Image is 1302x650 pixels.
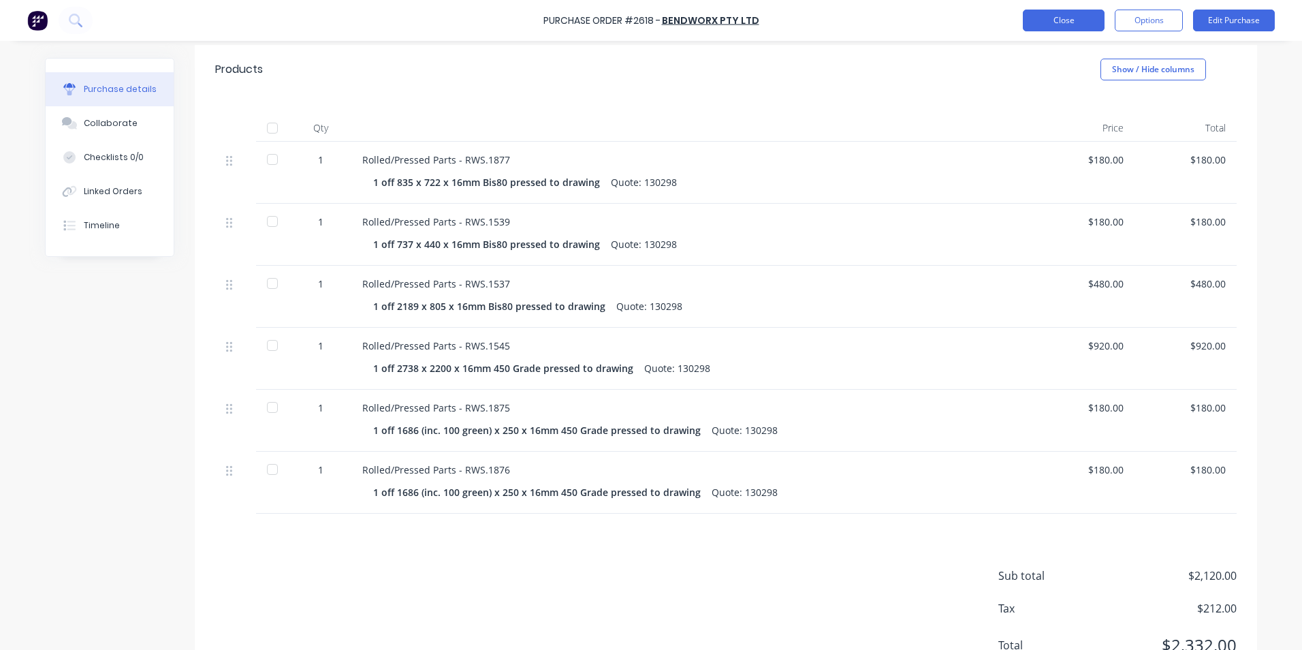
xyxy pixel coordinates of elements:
[712,482,778,502] div: Quote: 130298
[1145,215,1226,229] div: $180.00
[998,568,1100,584] span: Sub total
[84,117,138,129] div: Collaborate
[301,277,340,291] div: 1
[1100,568,1237,584] span: $2,120.00
[84,219,120,232] div: Timeline
[1043,401,1124,415] div: $180.00
[301,215,340,229] div: 1
[301,339,340,353] div: 1
[1115,10,1183,31] button: Options
[373,172,611,192] div: 1 off 835 x 722 x 16mm Bis80 pressed to drawing
[362,215,1021,229] div: Rolled/Pressed Parts - RWS.1539
[46,174,174,208] button: Linked Orders
[1145,277,1226,291] div: $480.00
[84,185,142,198] div: Linked Orders
[46,208,174,243] button: Timeline
[1145,339,1226,353] div: $920.00
[1145,401,1226,415] div: $180.00
[1043,463,1124,477] div: $180.00
[373,482,712,502] div: 1 off 1686 (inc. 100 green) x 250 x 16mm 450 Grade pressed to drawing
[373,358,644,378] div: 1 off 2738 x 2200 x 16mm 450 Grade pressed to drawing
[301,401,340,415] div: 1
[712,420,778,440] div: Quote: 130298
[1100,600,1237,617] span: $212.00
[373,420,712,440] div: 1 off 1686 (inc. 100 green) x 250 x 16mm 450 Grade pressed to drawing
[27,10,48,31] img: Factory
[215,61,263,78] div: Products
[644,358,710,378] div: Quote: 130298
[290,114,351,142] div: Qty
[46,106,174,140] button: Collaborate
[1043,215,1124,229] div: $180.00
[1043,153,1124,167] div: $180.00
[1023,10,1105,31] button: Close
[301,463,340,477] div: 1
[362,339,1021,353] div: Rolled/Pressed Parts - RWS.1545
[1043,277,1124,291] div: $480.00
[1032,114,1134,142] div: Price
[1145,153,1226,167] div: $180.00
[362,401,1021,415] div: Rolled/Pressed Parts - RWS.1875
[84,151,144,164] div: Checklists 0/0
[373,296,616,316] div: 1 off 2189 x 805 x 16mm Bis80 pressed to drawing
[1193,10,1275,31] button: Edit Purchase
[362,153,1021,167] div: Rolled/Pressed Parts - RWS.1877
[362,277,1021,291] div: Rolled/Pressed Parts - RWS.1537
[46,72,174,106] button: Purchase details
[998,600,1100,617] span: Tax
[543,14,661,28] div: Purchase Order #2618 -
[373,234,611,254] div: 1 off 737 x 440 x 16mm Bis80 pressed to drawing
[1043,339,1124,353] div: $920.00
[1134,114,1237,142] div: Total
[662,14,759,27] a: Bendworx Pty Ltd
[301,153,340,167] div: 1
[1100,59,1206,80] button: Show / Hide columns
[611,234,677,254] div: Quote: 130298
[1145,463,1226,477] div: $180.00
[46,140,174,174] button: Checklists 0/0
[362,463,1021,477] div: Rolled/Pressed Parts - RWS.1876
[616,296,682,316] div: Quote: 130298
[611,172,677,192] div: Quote: 130298
[84,83,157,95] div: Purchase details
